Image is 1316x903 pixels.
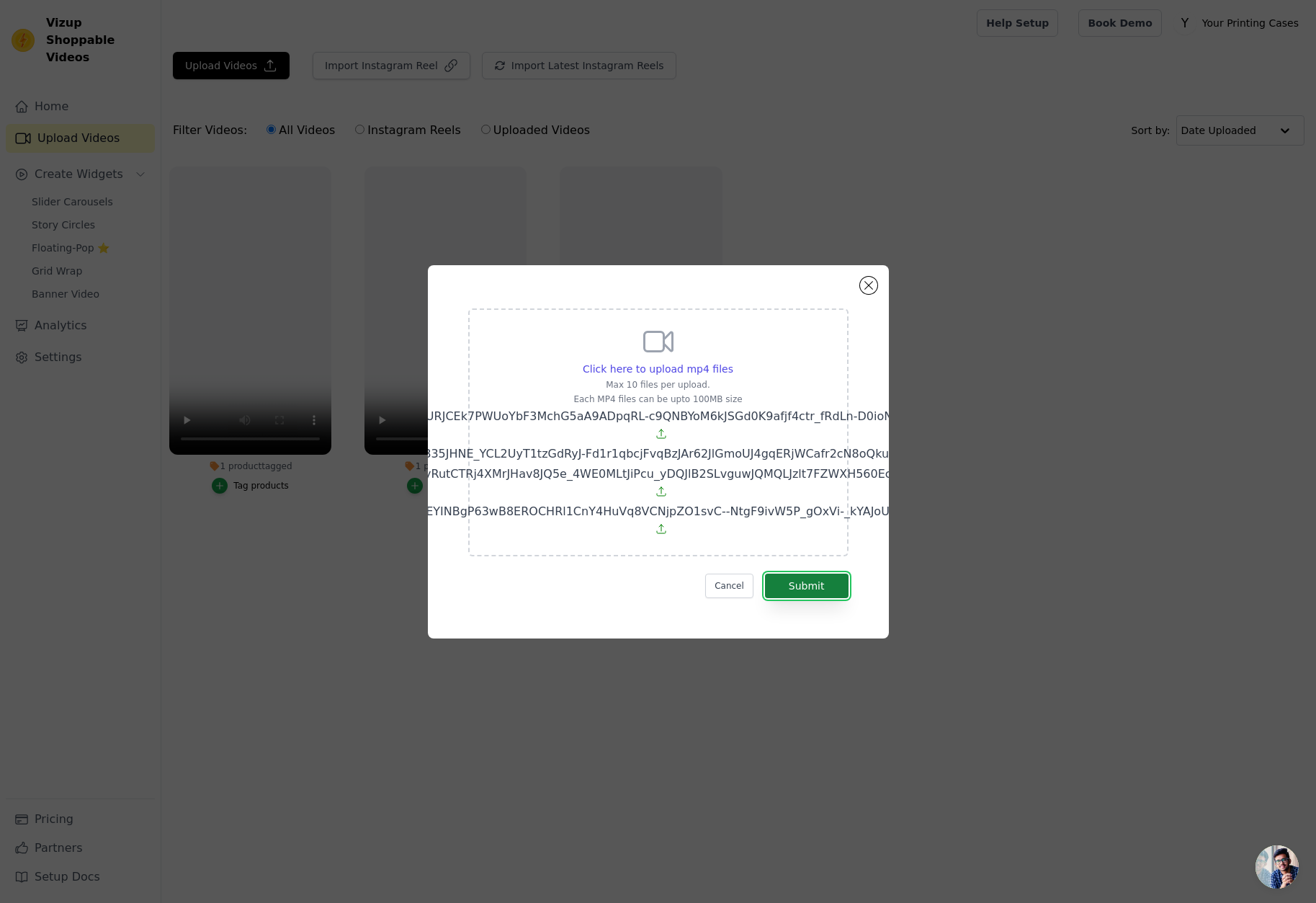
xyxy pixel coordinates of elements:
[765,574,849,598] button: Submit
[583,363,733,375] span: Click here to upload mp4 files
[275,409,1040,423] span: AQMCRzX2LDrQxHF7rHSyURJCEk7PWUoYbF3MchG5aA9ADpqRL-c9QNBYoM6kJSGd0K9afjf4ctr_fRdLn-D0ioNb1bUgEzIGM...
[273,467,1044,481] span: AQOWWeDLDCn3SOt1d0xyRutCTRj4XMrJHav8JQ5e_4WE0MLtJiPcu_yDQJlB2SLvguwJQMQLJzlt7FZWXH560EcVyTgGMGoKS...
[275,504,1042,518] span: AQPV2WXaNMigSoDbXJd1EYINBgP63wB8EROCHRl1CnY4HuVq8VCNjpZO1svC--NtgF9ivW5P_gOxVi-_kYAJoUoW9q7JNlx2S...
[860,277,877,294] button: Close modal
[705,574,753,598] button: Cancel
[273,379,1044,391] p: Max 10 files per upload.
[1255,845,1299,889] a: Open chat
[273,393,1044,405] p: Each MP4 files can be upto 100MB size
[283,447,1011,461] span: AQN9l9H644s2_KnlzH9u835JHNE_YCL2UyT1tzGdRyJ-Fd1r1qbcjFvqBzJAr62JlGmoUJ4gqERjWCafr2cN8oQkurV6ld8zh...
